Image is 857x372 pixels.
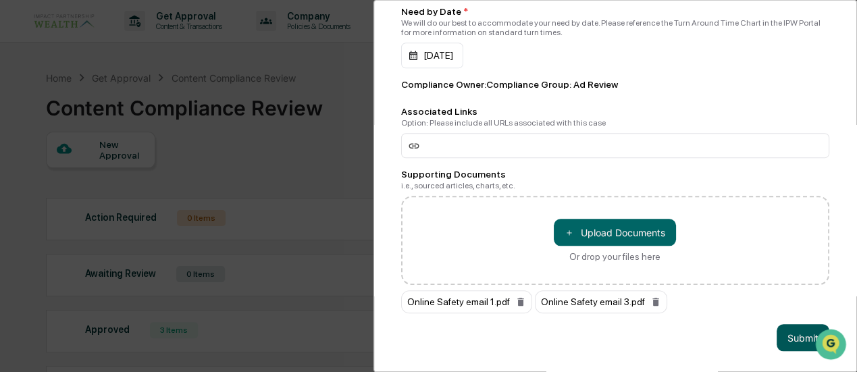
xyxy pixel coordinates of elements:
span: Preclearance [27,169,87,183]
div: Option: Please include all URLs associated with this case [401,118,830,128]
a: 🗄️Attestations [93,164,173,188]
div: Need by Date [401,6,830,17]
span: Attestations [111,169,167,183]
button: Submit [777,324,829,351]
div: Supporting Documents [401,169,830,180]
div: Online Safety email 3.pdf [535,290,667,313]
div: [DATE] [401,43,463,68]
div: 🗄️ [98,171,109,182]
div: Or drop your files here [569,251,660,262]
div: We're available if you need us! [46,116,171,127]
iframe: Open customer support [814,327,850,364]
a: 🖐️Preclearance [8,164,93,188]
div: Associated Links [401,106,830,117]
span: Pylon [134,228,163,238]
div: Start new chat [46,103,222,116]
div: We will do our best to accommodate your need by date. Please reference the Turn Around Time Chart... [401,18,830,37]
span: ＋ [565,226,574,239]
a: Powered byPylon [95,228,163,238]
p: How can we help? [14,28,246,49]
div: Compliance Owner : Compliance Group: Ad Review [401,79,830,90]
button: Start new chat [230,107,246,123]
button: Or drop your files here [554,219,676,246]
img: 1746055101610-c473b297-6a78-478c-a979-82029cc54cd1 [14,103,38,127]
span: Data Lookup [27,195,85,209]
div: 🖐️ [14,171,24,182]
div: i.e., sourced articles, charts, etc. [401,181,830,190]
div: 🔎 [14,196,24,207]
div: Online Safety email 1.pdf [401,290,532,313]
a: 🔎Data Lookup [8,190,90,214]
